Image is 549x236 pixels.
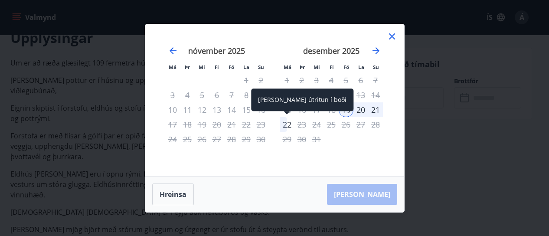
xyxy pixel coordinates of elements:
div: 20 [353,102,368,117]
td: Not available. föstudagur, 21. nóvember 2025 [224,117,239,132]
td: Not available. föstudagur, 26. desember 2025 [339,117,353,132]
button: Hreinsa [152,184,194,205]
strong: nóvember 2025 [188,46,245,56]
td: Not available. þriðjudagur, 2. desember 2025 [294,73,309,88]
td: Not available. sunnudagur, 30. nóvember 2025 [254,132,268,147]
td: Not available. mánudagur, 17. nóvember 2025 [165,117,180,132]
small: Mi [199,64,205,70]
td: Not available. sunnudagur, 7. desember 2025 [368,73,383,88]
td: Choose laugardagur, 20. desember 2025 as your check-out date. It’s available. [353,102,368,117]
small: Mi [314,64,320,70]
td: Not available. laugardagur, 13. desember 2025 [353,88,368,102]
div: Move backward to switch to the previous month. [168,46,178,56]
td: Not available. laugardagur, 6. desember 2025 [353,73,368,88]
div: Move forward to switch to the next month. [371,46,381,56]
td: Not available. laugardagur, 22. nóvember 2025 [239,117,254,132]
td: Not available. laugardagur, 1. nóvember 2025 [239,73,254,88]
small: La [358,64,364,70]
td: Not available. fimmtudagur, 20. nóvember 2025 [209,117,224,132]
td: Not available. fimmtudagur, 13. nóvember 2025 [209,102,224,117]
td: Not available. miðvikudagur, 3. desember 2025 [309,73,324,88]
td: Not available. þriðjudagur, 25. nóvember 2025 [180,132,195,147]
td: Not available. fimmtudagur, 27. nóvember 2025 [209,132,224,147]
td: Not available. laugardagur, 29. nóvember 2025 [239,132,254,147]
td: Not available. mánudagur, 10. nóvember 2025 [165,102,180,117]
td: Not available. fimmtudagur, 6. nóvember 2025 [209,88,224,102]
td: Not available. sunnudagur, 14. desember 2025 [368,88,383,102]
td: Not available. þriðjudagur, 23. desember 2025 [294,117,309,132]
td: Not available. föstudagur, 7. nóvember 2025 [224,88,239,102]
td: Choose sunnudagur, 21. desember 2025 as your check-out date. It’s available. [368,102,383,117]
td: Not available. laugardagur, 27. desember 2025 [353,117,368,132]
td: Not available. miðvikudagur, 10. desember 2025 [309,88,324,102]
small: Fö [343,64,349,70]
td: Not available. mánudagur, 3. nóvember 2025 [165,88,180,102]
td: Not available. laugardagur, 8. nóvember 2025 [239,88,254,102]
small: Fi [215,64,219,70]
td: Not available. föstudagur, 12. desember 2025 [339,88,353,102]
td: Not available. sunnudagur, 9. nóvember 2025 [254,88,268,102]
td: Not available. miðvikudagur, 12. nóvember 2025 [195,102,209,117]
td: Not available. mánudagur, 29. desember 2025 [280,132,294,147]
div: Aðeins útritun í boði [309,88,324,102]
td: Not available. miðvikudagur, 24. desember 2025 [309,117,324,132]
small: Su [373,64,379,70]
td: Not available. þriðjudagur, 30. desember 2025 [294,132,309,147]
td: Not available. miðvikudagur, 19. nóvember 2025 [195,117,209,132]
div: Aðeins útritun í boði [294,132,309,147]
div: Aðeins útritun í boði [280,117,294,132]
td: Not available. miðvikudagur, 26. nóvember 2025 [195,132,209,147]
td: Not available. miðvikudagur, 5. nóvember 2025 [195,88,209,102]
td: Not available. sunnudagur, 23. nóvember 2025 [254,117,268,132]
td: Choose mánudagur, 22. desember 2025 as your check-out date. It’s available. [280,117,294,132]
small: Þr [300,64,305,70]
small: Þr [185,64,190,70]
td: Not available. þriðjudagur, 18. nóvember 2025 [180,117,195,132]
div: Aðeins útritun í boði [339,73,353,88]
td: Not available. þriðjudagur, 11. nóvember 2025 [180,102,195,117]
div: [PERSON_NAME] útritun í boði [251,88,353,111]
small: Má [169,64,176,70]
td: Not available. þriðjudagur, 9. desember 2025 [294,88,309,102]
td: Not available. fimmtudagur, 25. desember 2025 [324,117,339,132]
strong: desember 2025 [303,46,359,56]
td: Not available. sunnudagur, 28. desember 2025 [368,117,383,132]
div: Aðeins útritun í boði [224,88,239,102]
td: Not available. föstudagur, 5. desember 2025 [339,73,353,88]
small: Fö [229,64,234,70]
small: Su [258,64,264,70]
td: Not available. fimmtudagur, 11. desember 2025 [324,88,339,102]
div: Calendar [156,35,394,166]
td: Not available. miðvikudagur, 31. desember 2025 [309,132,324,147]
td: Not available. mánudagur, 8. desember 2025 [280,88,294,102]
td: Not available. fimmtudagur, 4. desember 2025 [324,73,339,88]
td: Not available. föstudagur, 14. nóvember 2025 [224,102,239,117]
td: Not available. sunnudagur, 2. nóvember 2025 [254,73,268,88]
td: Not available. föstudagur, 28. nóvember 2025 [224,132,239,147]
small: Má [284,64,291,70]
div: 21 [368,102,383,117]
td: Not available. þriðjudagur, 4. nóvember 2025 [180,88,195,102]
td: Not available. mánudagur, 24. nóvember 2025 [165,132,180,147]
small: La [243,64,249,70]
small: Fi [330,64,334,70]
td: Not available. laugardagur, 15. nóvember 2025 [239,102,254,117]
td: Not available. mánudagur, 1. desember 2025 [280,73,294,88]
